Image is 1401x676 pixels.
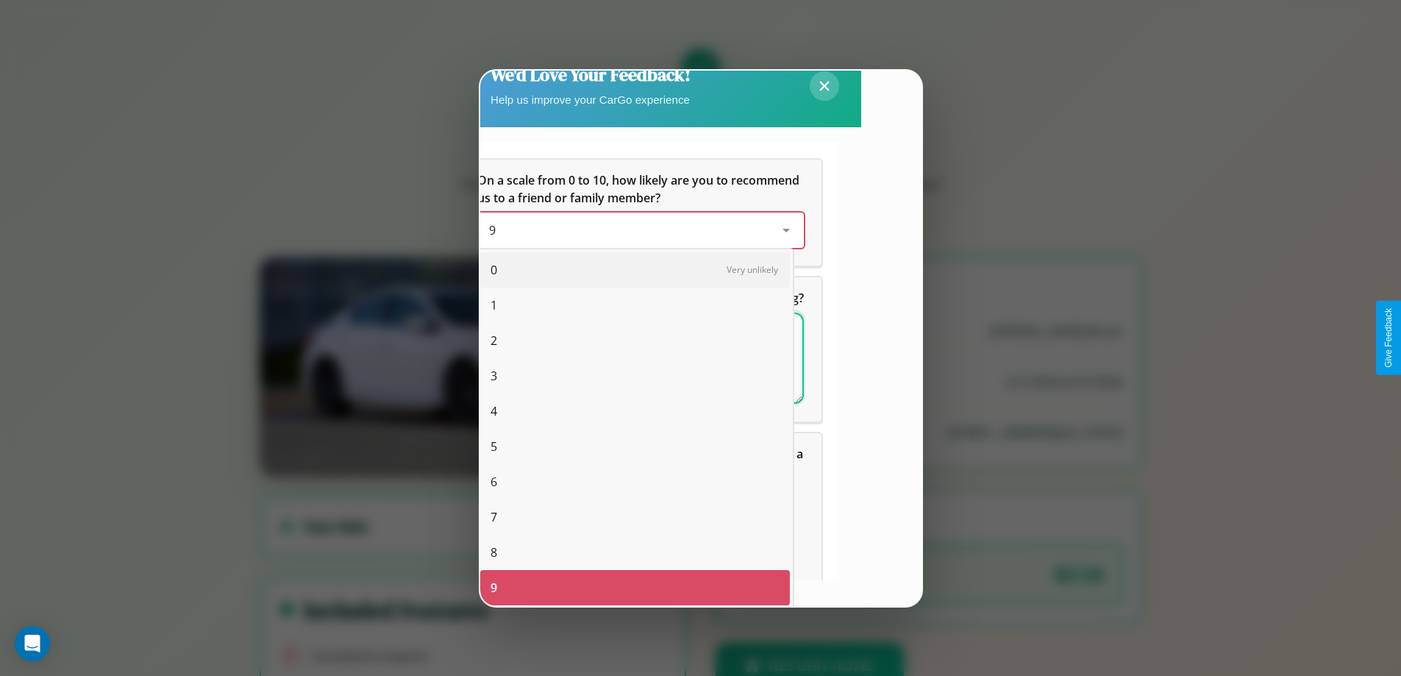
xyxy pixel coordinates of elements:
span: Which of the following features do you value the most in a vehicle? [477,446,806,480]
div: Open Intercom Messenger [15,626,50,661]
span: On a scale from 0 to 10, how likely are you to recommend us to a friend or family member? [477,172,802,206]
span: 4 [491,402,497,420]
div: On a scale from 0 to 10, how likely are you to recommend us to a friend or family member? [460,160,821,266]
span: 5 [491,438,497,455]
span: Very unlikely [727,263,778,276]
span: 9 [489,222,496,238]
h5: On a scale from 0 to 10, how likely are you to recommend us to a friend or family member? [477,171,804,207]
span: 0 [491,261,497,279]
div: 3 [480,358,790,394]
div: 7 [480,499,790,535]
span: 8 [491,544,497,561]
span: 7 [491,508,497,526]
span: What can we do to make your experience more satisfying? [477,290,804,306]
span: 3 [491,367,497,385]
span: 1 [491,296,497,314]
h2: We'd Love Your Feedback! [491,63,691,87]
div: On a scale from 0 to 10, how likely are you to recommend us to a friend or family member? [477,213,804,248]
div: 8 [480,535,790,570]
div: 2 [480,323,790,358]
div: 4 [480,394,790,429]
p: Help us improve your CarGo experience [491,90,691,110]
div: 10 [480,605,790,641]
span: 6 [491,473,497,491]
div: Give Feedback [1383,308,1394,368]
div: 5 [480,429,790,464]
span: 9 [491,579,497,597]
span: 2 [491,332,497,349]
div: 0 [480,252,790,288]
div: 6 [480,464,790,499]
div: 9 [480,570,790,605]
div: 1 [480,288,790,323]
